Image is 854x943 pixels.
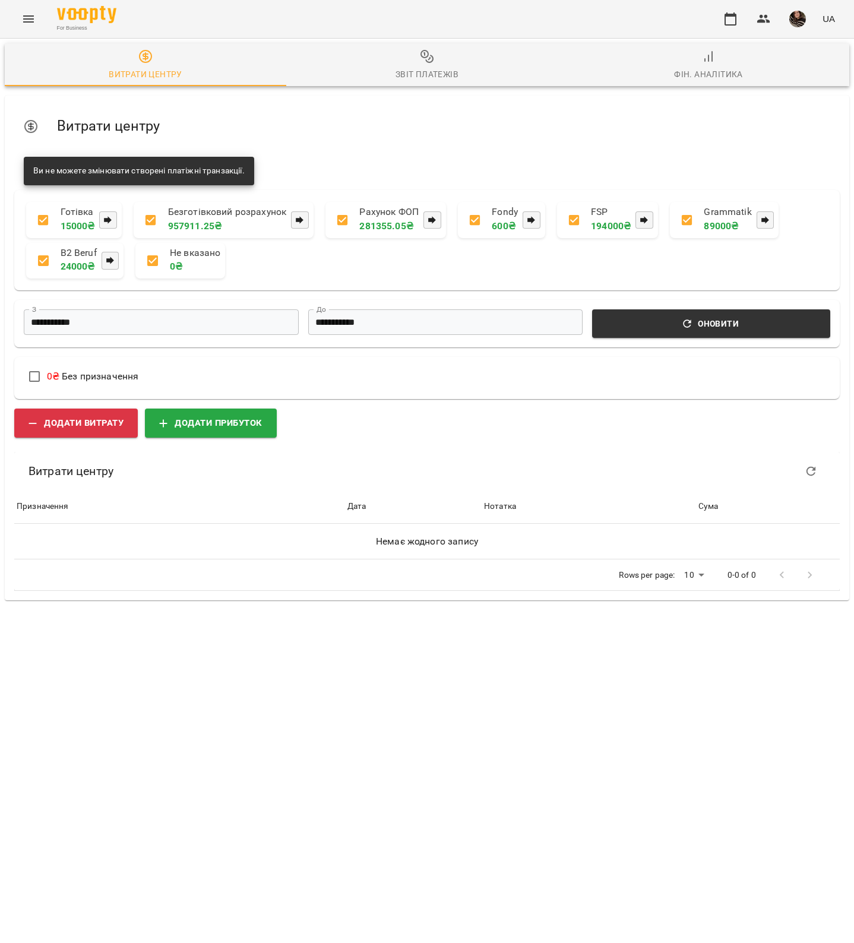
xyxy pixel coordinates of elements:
[14,409,138,438] button: Додати витрату
[492,207,518,218] p: Fondy
[619,569,675,581] p: Rows per page:
[33,160,245,182] div: Ви не можете змінювати створені платіжні транзакції.
[698,499,719,514] div: Sort
[592,309,830,338] button: Оновити
[591,219,631,233] p: 194000 ₴
[704,207,751,218] p: Grammatik
[29,462,456,480] h6: Витрати центру
[47,371,139,382] span: Без призначення
[484,499,516,514] div: Sort
[591,207,631,218] p: FSP
[789,11,806,27] img: 50c54b37278f070f9d74a627e50a0a9b.jpg
[797,457,825,486] button: Оновити
[492,219,518,233] p: 600 ₴
[359,219,419,233] p: 281355.05 ₴
[396,67,458,81] div: Звіт платежів
[17,499,343,514] span: Призначення
[168,219,287,233] p: 957911.25 ₴
[168,207,287,218] p: Безготівковий розрахунок
[728,569,756,581] p: 0-0 of 0
[347,499,366,514] div: Sort
[704,219,751,233] p: 89000 ₴
[17,499,69,514] div: Sort
[14,5,43,33] button: Menu
[14,452,840,490] div: Table Toolbar
[57,6,116,23] img: Voopty Logo
[359,207,419,218] p: Рахунок ФОП
[17,499,69,514] div: Призначення
[347,499,479,514] span: Дата
[698,499,837,514] span: Сума
[29,416,124,431] span: Додати витрату
[61,219,95,233] p: 15000 ₴
[159,416,262,431] span: Додати прибуток
[484,499,516,514] div: Нотатка
[57,24,116,32] span: For Business
[47,371,59,382] span: 0 ₴
[674,67,743,81] div: Фін. Аналітика
[109,67,182,81] div: Витрати центру
[698,499,719,514] div: Сума
[170,248,220,259] p: Не вказано
[61,248,97,259] p: B2 Beruf
[145,409,277,438] button: Додати прибуток
[170,260,220,274] p: 0 ₴
[484,499,694,514] span: Нотатка
[599,317,823,331] span: Оновити
[823,12,835,25] span: UA
[61,207,95,218] p: Готівка
[61,260,97,274] p: 24000 ₴
[347,499,366,514] div: Дата
[57,117,830,135] h5: Витрати центру
[679,567,708,584] div: 10
[818,8,840,30] button: UA
[17,533,837,550] h6: Немає жодного запису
